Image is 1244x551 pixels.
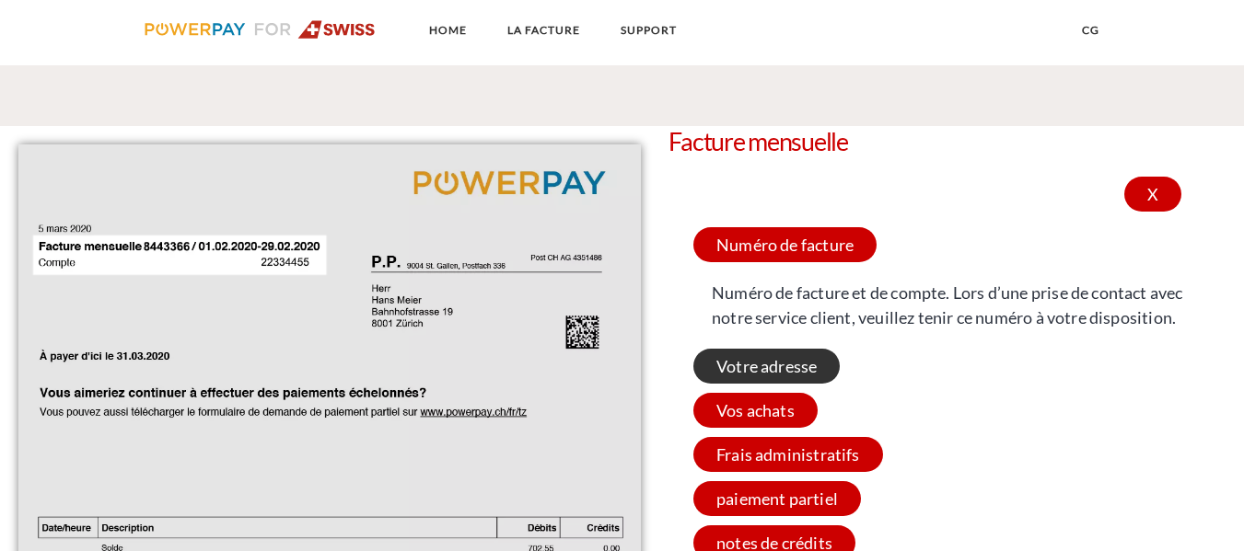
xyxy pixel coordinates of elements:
[693,271,1235,339] span: Numéro de facture et de compte. Lors d’une prise de contact avec notre service client, veuillez t...
[413,14,482,47] a: Home
[693,349,840,384] span: Votre adresse
[1066,14,1115,47] a: CG
[605,14,692,47] a: SUPPORT
[492,14,596,47] a: LA FACTURE
[693,393,818,428] span: Vos achats
[145,20,376,39] img: logo-swiss.svg
[693,227,877,262] span: Numéro de facture
[1124,177,1181,212] div: X
[693,437,883,472] span: Frais administratifs
[693,481,861,516] span: paiement partiel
